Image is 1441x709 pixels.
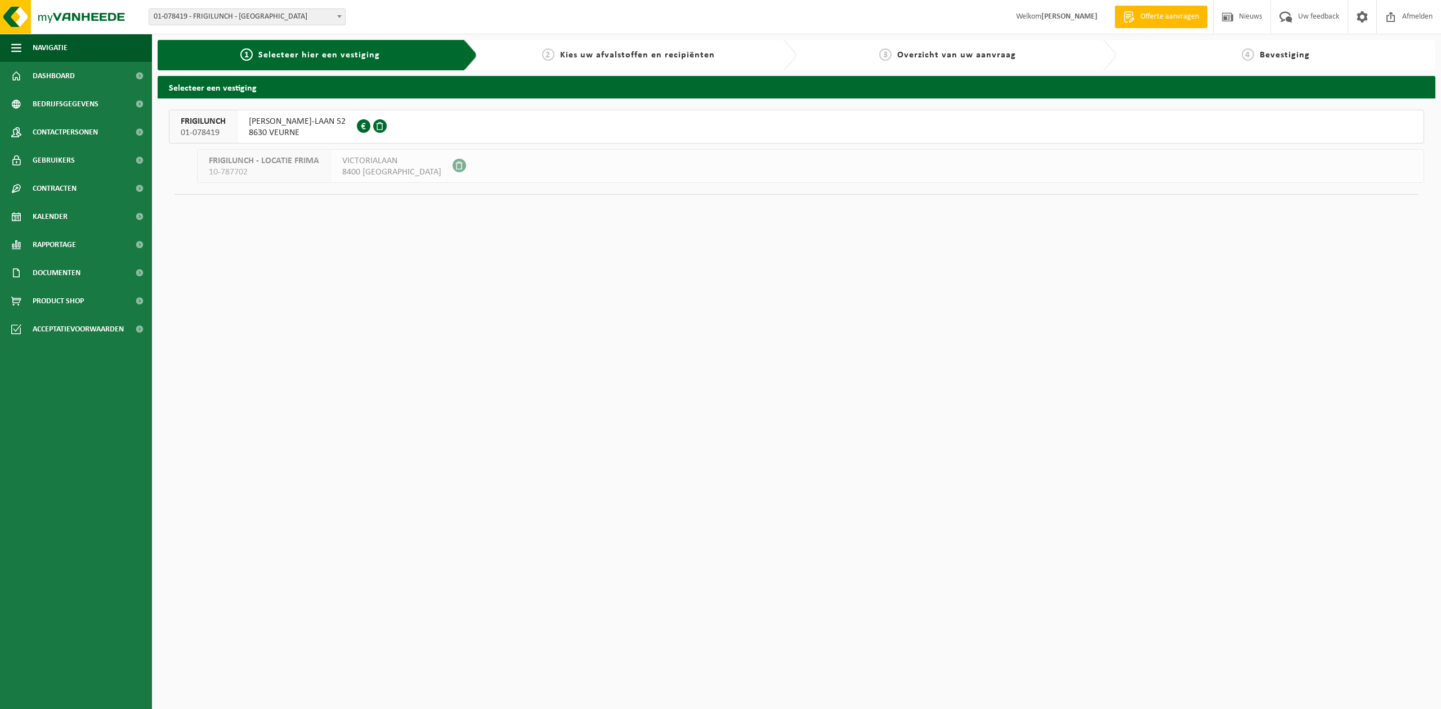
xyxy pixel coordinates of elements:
[33,315,124,343] span: Acceptatievoorwaarden
[158,76,1435,98] h2: Selecteer een vestiging
[1260,51,1310,60] span: Bevestiging
[249,127,346,138] span: 8630 VEURNE
[209,167,319,178] span: 10-787702
[33,259,80,287] span: Documenten
[181,127,226,138] span: 01-078419
[258,51,380,60] span: Selecteer hier een vestiging
[181,116,226,127] span: FRIGILUNCH
[33,174,77,203] span: Contracten
[342,155,441,167] span: VICTORIALAAN
[240,48,253,61] span: 1
[249,116,346,127] span: [PERSON_NAME]-LAAN 52
[33,203,68,231] span: Kalender
[33,118,98,146] span: Contactpersonen
[1242,48,1254,61] span: 4
[149,9,345,25] span: 01-078419 - FRIGILUNCH - VEURNE
[169,110,1424,143] button: FRIGILUNCH 01-078419 [PERSON_NAME]-LAAN 528630 VEURNE
[879,48,892,61] span: 3
[33,231,76,259] span: Rapportage
[342,167,441,178] span: 8400 [GEOGRAPHIC_DATA]
[33,90,99,118] span: Bedrijfsgegevens
[897,51,1016,60] span: Overzicht van uw aanvraag
[1041,12,1098,21] strong: [PERSON_NAME]
[209,155,319,167] span: FRIGILUNCH - LOCATIE FRIMA
[1115,6,1207,28] a: Offerte aanvragen
[149,8,346,25] span: 01-078419 - FRIGILUNCH - VEURNE
[33,287,84,315] span: Product Shop
[33,146,75,174] span: Gebruikers
[1138,11,1202,23] span: Offerte aanvragen
[33,62,75,90] span: Dashboard
[560,51,715,60] span: Kies uw afvalstoffen en recipiënten
[542,48,554,61] span: 2
[33,34,68,62] span: Navigatie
